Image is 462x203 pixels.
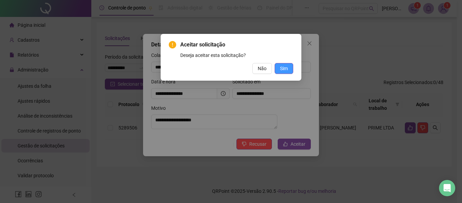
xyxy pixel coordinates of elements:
button: Não [252,63,272,74]
span: exclamation-circle [169,41,176,48]
div: Open Intercom Messenger [439,180,455,196]
div: Deseja aceitar esta solicitação? [180,52,293,59]
button: Sim [275,63,293,74]
span: Sim [280,65,288,72]
span: Aceitar solicitação [180,41,293,49]
span: Não [258,65,267,72]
